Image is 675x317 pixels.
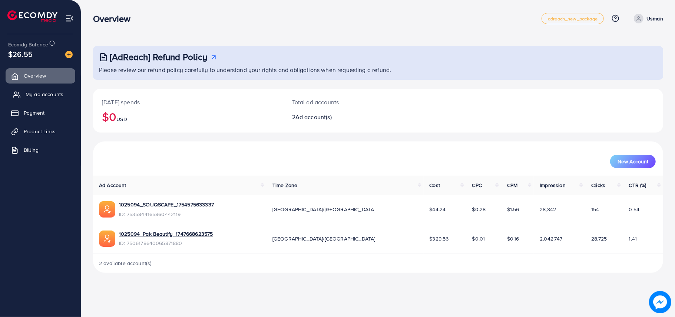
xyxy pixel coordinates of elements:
[430,182,440,189] span: Cost
[99,201,115,218] img: ic-ads-acc.e4c84228.svg
[292,114,417,121] h2: 2
[119,230,213,238] a: 1025094_Pak Beautify_1747668623575
[24,72,46,79] span: Overview
[102,98,274,107] p: [DATE] spends
[24,109,44,117] span: Payment
[116,115,127,123] span: USD
[272,206,375,213] span: [GEOGRAPHIC_DATA]/[GEOGRAPHIC_DATA]
[6,124,75,139] a: Product Links
[99,231,115,247] img: ic-ads-acc.e4c84228.svg
[542,13,604,24] a: adreach_new_package
[110,52,208,62] h3: [AdReach] Refund Policy
[99,182,126,189] span: Ad Account
[610,155,656,168] button: New Account
[99,259,152,267] span: 2 available account(s)
[119,239,213,247] span: ID: 7506178640065871880
[24,128,56,135] span: Product Links
[102,110,274,124] h2: $0
[7,10,57,22] img: logo
[295,113,332,121] span: Ad account(s)
[472,206,486,213] span: $0.28
[540,235,562,242] span: 2,042,747
[99,65,659,74] p: Please review our refund policy carefully to understand your rights and obligations when requesti...
[591,182,605,189] span: Clicks
[472,235,485,242] span: $0.01
[591,206,599,213] span: 154
[24,146,39,154] span: Billing
[26,91,63,98] span: My ad accounts
[6,87,75,102] a: My ad accounts
[548,16,598,21] span: adreach_new_package
[472,182,482,189] span: CPC
[507,206,519,213] span: $1.56
[6,143,75,157] a: Billing
[618,159,648,164] span: New Account
[629,182,646,189] span: CTR (%)
[6,68,75,83] a: Overview
[8,41,48,48] span: Ecomdy Balance
[629,206,640,213] span: 0.54
[649,291,671,313] img: image
[591,235,607,242] span: 28,725
[430,235,449,242] span: $329.56
[65,51,73,58] img: image
[8,49,33,59] span: $26.55
[6,105,75,120] a: Payment
[119,201,214,208] a: 1025094_SOUQSCAPE_1754575633337
[272,235,375,242] span: [GEOGRAPHIC_DATA]/[GEOGRAPHIC_DATA]
[430,206,446,213] span: $44.24
[629,235,637,242] span: 1.41
[646,14,663,23] p: Usman
[119,210,214,218] span: ID: 7535844165860442119
[507,235,519,242] span: $0.16
[631,14,663,23] a: Usman
[65,14,74,23] img: menu
[292,98,417,107] p: Total ad accounts
[540,206,556,213] span: 28,342
[93,13,136,24] h3: Overview
[507,182,517,189] span: CPM
[540,182,566,189] span: Impression
[272,182,297,189] span: Time Zone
